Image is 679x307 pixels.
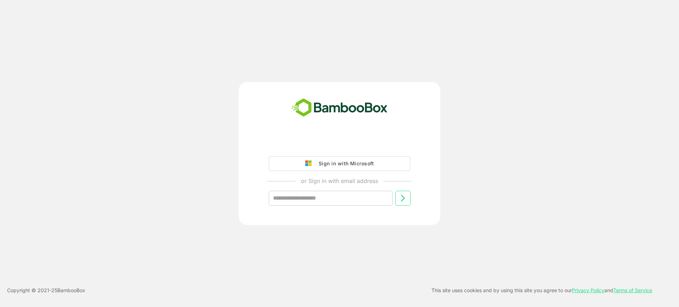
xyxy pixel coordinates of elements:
p: or Sign in with email address [301,177,378,185]
button: Sign in with Microsoft [269,156,410,171]
p: This site uses cookies and by using this site you agree to our and [431,286,652,295]
a: Privacy Policy [572,287,604,293]
div: Sign in with Microsoft [315,159,374,168]
img: google [305,160,315,167]
a: Terms of Service [613,287,652,293]
p: Copyright © 2021- 25 BambooBox [7,286,85,295]
img: bamboobox [288,96,391,119]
